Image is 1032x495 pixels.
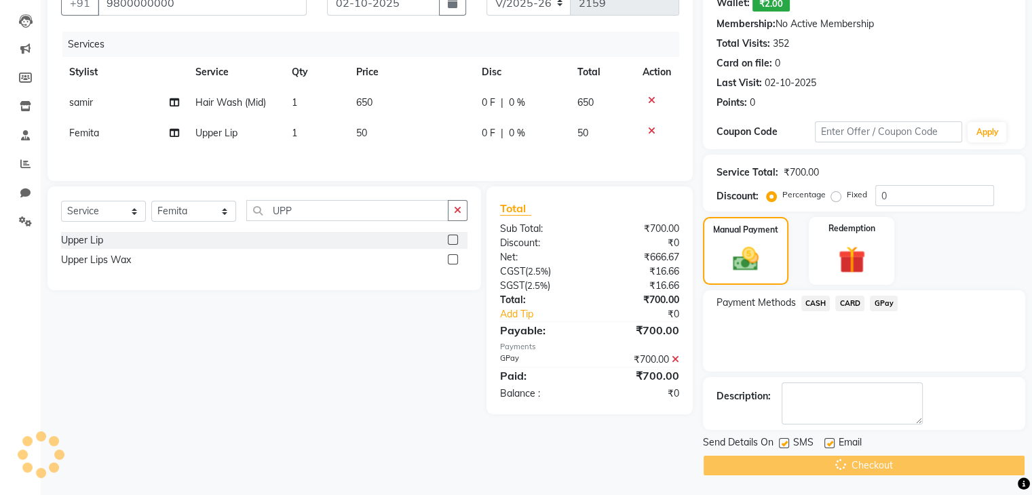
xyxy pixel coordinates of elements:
span: 650 [577,96,594,108]
div: ₹0 [606,307,689,321]
div: ₹16.66 [590,279,689,293]
span: 0 % [509,126,525,140]
div: Total: [490,293,590,307]
span: Email [839,435,862,452]
div: ₹700.00 [590,368,689,384]
div: Last Visit: [716,76,762,90]
span: Femita [69,127,99,139]
div: Payments [500,341,679,353]
div: Net: [490,250,590,264]
div: Upper Lip [61,233,103,248]
div: 0 [750,96,755,110]
span: samir [69,96,93,108]
span: Payment Methods [716,296,796,310]
th: Action [634,57,679,87]
label: Redemption [828,222,875,235]
span: | [501,96,503,110]
div: Card on file: [716,56,772,71]
img: _gift.svg [830,243,874,277]
div: ₹700.00 [590,322,689,338]
span: 2.5% [527,280,548,291]
div: 352 [773,37,789,51]
div: Sub Total: [490,222,590,236]
span: CASH [801,296,830,311]
div: ₹0 [590,387,689,401]
input: Search or Scan [246,200,448,221]
div: Points: [716,96,747,110]
div: Balance : [490,387,590,401]
label: Manual Payment [713,224,778,236]
div: No Active Membership [716,17,1012,31]
th: Qty [284,57,348,87]
div: Service Total: [716,165,778,180]
div: Total Visits: [716,37,770,51]
div: ₹700.00 [590,293,689,307]
label: Percentage [782,189,826,201]
div: ₹700.00 [590,222,689,236]
span: 650 [356,96,372,108]
div: Payable: [490,322,590,338]
span: | [501,126,503,140]
span: 50 [577,127,588,139]
th: Disc [474,57,569,87]
div: Discount: [490,236,590,250]
span: GPay [870,296,898,311]
div: 02-10-2025 [765,76,816,90]
a: Add Tip [490,307,606,321]
span: CARD [835,296,864,311]
label: Fixed [847,189,867,201]
div: ₹666.67 [590,250,689,264]
span: Hair Wash (Mid) [195,96,266,108]
span: 0 F [482,96,495,110]
div: ( ) [490,264,590,279]
div: GPay [490,353,590,367]
span: 0 F [482,126,495,140]
div: ( ) [490,279,590,293]
span: 1 [292,96,297,108]
button: Apply [968,122,1006,142]
div: ₹16.66 [590,264,689,279]
span: Upper Lip [195,127,237,139]
span: Send Details On [703,435,773,452]
div: ₹0 [590,236,689,250]
span: 50 [356,127,367,139]
div: Upper Lips Wax [61,253,131,267]
th: Price [348,57,474,87]
span: 1 [292,127,297,139]
div: 0 [775,56,780,71]
div: Coupon Code [716,125,815,139]
th: Service [187,57,284,87]
div: Discount: [716,189,759,203]
span: CGST [500,265,525,277]
span: 0 % [509,96,525,110]
span: SGST [500,279,524,292]
span: 2.5% [528,266,548,277]
input: Enter Offer / Coupon Code [815,121,963,142]
div: Paid: [490,368,590,384]
div: ₹700.00 [590,353,689,367]
th: Stylist [61,57,187,87]
th: Total [569,57,634,87]
div: Description: [716,389,771,403]
div: ₹700.00 [784,165,819,180]
div: Membership: [716,17,776,31]
img: _cash.svg [725,244,767,274]
span: SMS [793,435,814,452]
div: Services [62,32,689,57]
span: Total [500,201,531,216]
